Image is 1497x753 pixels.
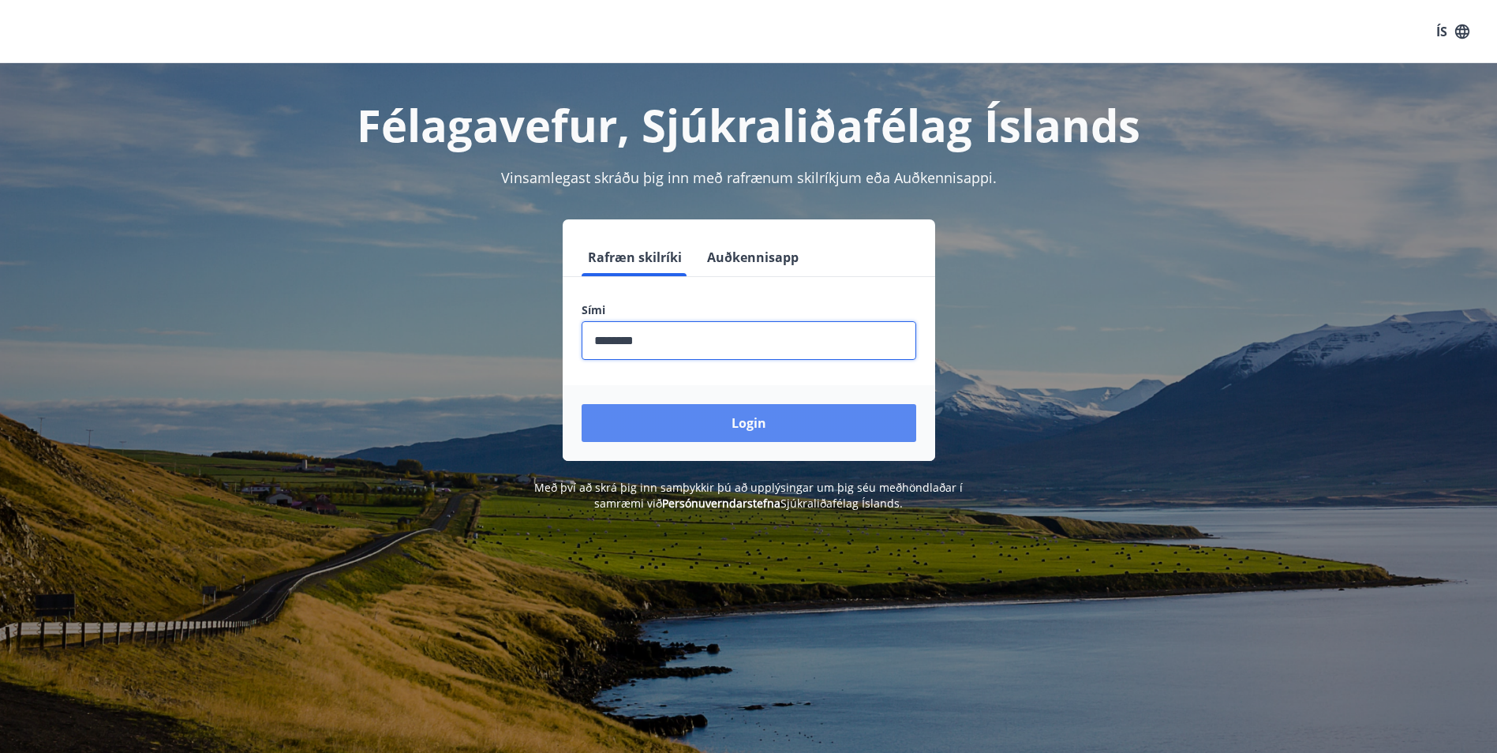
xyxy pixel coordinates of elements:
[701,238,805,276] button: Auðkennisapp
[1428,17,1478,46] button: ÍS
[501,168,997,187] span: Vinsamlegast skráðu þig inn með rafrænum skilríkjum eða Auðkennisappi.
[662,496,780,511] a: Persónuverndarstefna
[582,238,688,276] button: Rafræn skilríki
[582,404,916,442] button: Login
[582,302,916,318] label: Sími
[534,480,963,511] span: Með því að skrá þig inn samþykkir þú að upplýsingar um þig séu meðhöndlaðar í samræmi við Sjúkral...
[200,95,1298,155] h1: Félagavefur, Sjúkraliðafélag Íslands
